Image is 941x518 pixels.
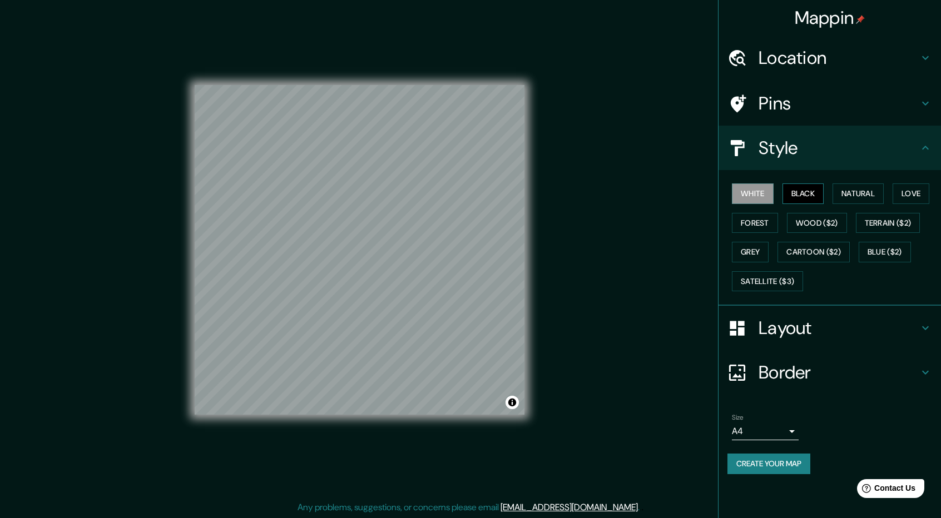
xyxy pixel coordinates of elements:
canvas: Map [195,85,524,415]
button: Blue ($2) [859,242,911,262]
button: Create your map [727,454,810,474]
div: Border [719,350,941,395]
div: Location [719,36,941,80]
div: A4 [732,422,799,440]
h4: Style [759,137,919,159]
iframe: Help widget launcher [842,475,929,506]
button: Toggle attribution [506,396,519,409]
div: Style [719,126,941,170]
img: pin-icon.png [856,15,865,24]
button: Love [893,183,929,204]
h4: Border [759,361,919,383]
button: Black [782,183,824,204]
h4: Mappin [795,7,865,29]
div: . [640,501,641,514]
h4: Pins [759,92,919,114]
label: Size [732,413,744,422]
button: White [732,183,774,204]
button: Forest [732,213,778,233]
div: Pins [719,81,941,126]
button: Cartoon ($2) [777,242,850,262]
button: Grey [732,242,769,262]
button: Terrain ($2) [856,213,920,233]
p: Any problems, suggestions, or concerns please email . [298,501,640,514]
a: [EMAIL_ADDRESS][DOMAIN_NAME] [501,501,638,513]
div: Layout [719,306,941,350]
div: . [641,501,643,514]
button: Satellite ($3) [732,271,803,292]
button: Wood ($2) [787,213,847,233]
h4: Layout [759,317,919,339]
button: Natural [833,183,884,204]
h4: Location [759,47,919,69]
